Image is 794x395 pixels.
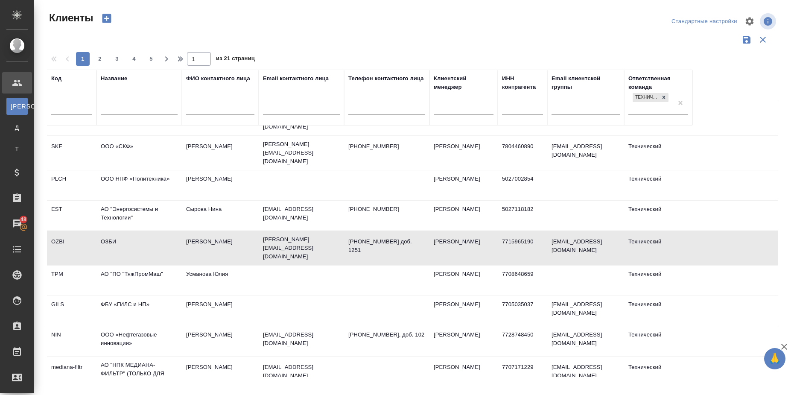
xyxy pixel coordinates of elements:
[101,74,127,83] div: Название
[47,296,96,326] td: GILS
[764,348,785,369] button: 🙏
[552,74,620,91] div: Email клиентской группы
[498,326,547,356] td: 7728748450
[96,233,182,263] td: ОЗБИ
[47,201,96,231] td: EST
[96,170,182,200] td: ООО НПФ «Политехника»
[429,170,498,200] td: [PERSON_NAME]
[624,170,692,200] td: Технический
[47,11,93,25] span: Клиенты
[498,138,547,168] td: 7804460890
[429,201,498,231] td: [PERSON_NAME]
[429,138,498,168] td: [PERSON_NAME]
[182,359,259,389] td: [PERSON_NAME]
[263,331,340,348] p: [EMAIL_ADDRESS][DOMAIN_NAME]
[96,357,182,391] td: АО "НПК МЕДИАНА-ФИЛЬТР" (ТОЛЬКО ДЛЯ ЗАКАЗА №1)
[624,296,692,326] td: Технический
[110,52,124,66] button: 3
[547,138,624,168] td: [EMAIL_ADDRESS][DOMAIN_NAME]
[498,170,547,200] td: 5027002854
[93,52,107,66] button: 2
[498,296,547,326] td: 7705035037
[47,170,96,200] td: PLCH
[96,326,182,356] td: ООО «Нефтегазовые инновации»
[47,233,96,263] td: OZBI
[429,266,498,296] td: [PERSON_NAME]
[47,326,96,356] td: NIN
[768,350,782,368] span: 🙏
[739,11,760,32] span: Настроить таблицу
[624,233,692,263] td: Технический
[182,266,259,296] td: Усманова Юлия
[498,359,547,389] td: 7707171229
[182,201,259,231] td: Сырова Нина
[2,213,32,234] a: 48
[498,201,547,231] td: 5027118182
[434,74,493,91] div: Клиентский менеджер
[182,326,259,356] td: [PERSON_NAME]
[47,359,96,389] td: mediana-filtr
[628,74,688,91] div: Ответственная команда
[182,296,259,326] td: [PERSON_NAME]
[263,74,329,83] div: Email контактного лица
[96,201,182,231] td: АО "Энергосистемы и Технологии"
[624,138,692,168] td: Технический
[624,326,692,356] td: Технический
[6,98,28,115] a: [PERSON_NAME]
[144,55,158,63] span: 5
[11,102,23,111] span: [PERSON_NAME]
[93,55,107,63] span: 2
[96,11,117,26] button: Создать
[263,363,340,380] p: [EMAIL_ADDRESS][DOMAIN_NAME]
[216,53,255,66] span: из 21 страниц
[263,235,340,261] p: [PERSON_NAME][EMAIL_ADDRESS][DOMAIN_NAME]
[6,119,28,136] a: Д
[624,359,692,389] td: Технический
[547,359,624,389] td: [EMAIL_ADDRESS][DOMAIN_NAME]
[429,296,498,326] td: [PERSON_NAME]
[182,138,259,168] td: [PERSON_NAME]
[633,93,659,102] div: Технический
[96,266,182,296] td: АО "ПО "ТяжПромМаш"
[263,205,340,222] p: [EMAIL_ADDRESS][DOMAIN_NAME]
[127,52,141,66] button: 4
[348,142,425,151] p: [PHONE_NUMBER]
[498,233,547,263] td: 7715965190
[755,32,771,48] button: Сбросить фильтры
[632,92,669,103] div: Технический
[760,13,778,29] span: Посмотреть информацию
[11,123,23,132] span: Д
[502,74,543,91] div: ИНН контрагента
[51,74,61,83] div: Код
[348,205,425,214] p: [PHONE_NUMBER]
[669,15,739,28] div: split button
[47,138,96,168] td: SKF
[739,32,755,48] button: Сохранить фильтры
[429,326,498,356] td: [PERSON_NAME]
[47,266,96,296] td: TPM
[429,359,498,389] td: [PERSON_NAME]
[547,233,624,263] td: [EMAIL_ADDRESS][DOMAIN_NAME]
[110,55,124,63] span: 3
[547,326,624,356] td: [EMAIL_ADDRESS][DOMAIN_NAME]
[263,140,340,166] p: [PERSON_NAME][EMAIL_ADDRESS][DOMAIN_NAME]
[624,266,692,296] td: Технический
[429,233,498,263] td: [PERSON_NAME]
[96,138,182,168] td: ООО «СКФ»
[127,55,141,63] span: 4
[15,215,32,224] span: 48
[348,237,425,255] p: [PHONE_NUMBER] доб. 1251
[498,266,547,296] td: 7708648659
[624,201,692,231] td: Технический
[96,296,182,326] td: ФБУ «ГИЛС и НП»
[547,296,624,326] td: [EMAIL_ADDRESS][DOMAIN_NAME]
[6,140,28,158] a: Т
[348,74,424,83] div: Телефон контактного лица
[182,233,259,263] td: [PERSON_NAME]
[182,170,259,200] td: [PERSON_NAME]
[11,145,23,153] span: Т
[348,331,425,339] p: [PHONE_NUMBER], доб. 102
[186,74,250,83] div: ФИО контактного лица
[144,52,158,66] button: 5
